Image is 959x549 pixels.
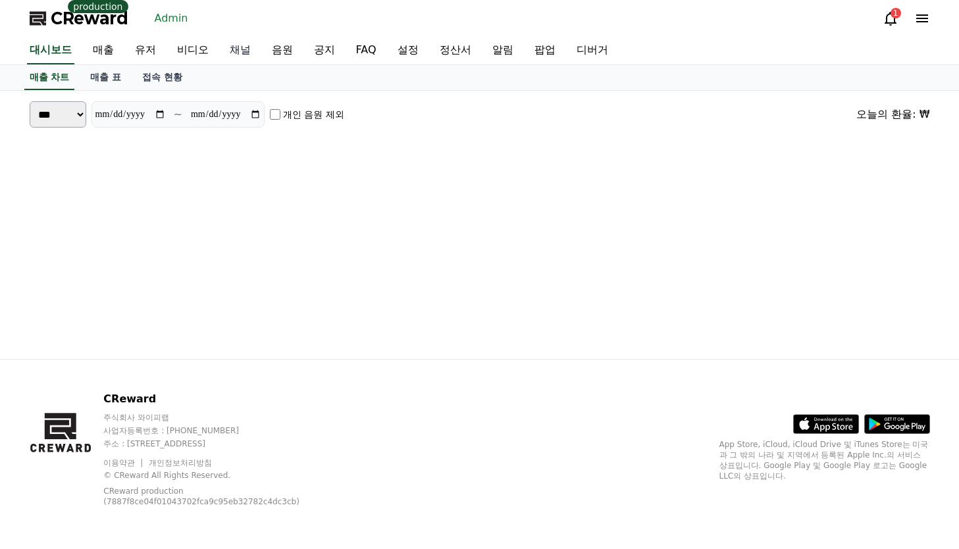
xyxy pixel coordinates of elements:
[482,37,524,64] a: 알림
[891,8,901,18] div: 1
[103,412,334,423] p: 주식회사 와이피랩
[195,437,227,447] span: Settings
[103,470,334,481] p: © CReward All Rights Reserved.
[24,65,75,90] a: 매출 차트
[132,65,193,90] a: 접속 현황
[283,108,344,121] label: 개인 음원 제외
[346,37,387,64] a: FAQ
[103,486,314,507] p: CReward production (7887f8ce04f01043702fca9c95eb32782c4dc3cb)
[103,391,334,407] p: CReward
[261,37,303,64] a: 음원
[80,65,132,90] a: 매출 표
[524,37,566,64] a: 팝업
[87,417,170,450] a: Messages
[174,107,182,122] p: ~
[167,37,219,64] a: 비디오
[103,439,334,449] p: 주소 : [STREET_ADDRESS]
[883,11,898,26] a: 1
[124,37,167,64] a: 유저
[149,458,212,467] a: 개인정보처리방침
[303,37,346,64] a: 공지
[429,37,482,64] a: 정산서
[219,37,261,64] a: 채널
[51,8,128,29] span: CReward
[149,8,194,29] a: Admin
[387,37,429,64] a: 설정
[719,439,930,481] p: App Store, iCloud, iCloud Drive 및 iTunes Store는 미국과 그 밖의 나라 및 지역에서 등록된 Apple Inc.의 서비스 상표입니다. Goo...
[27,37,74,64] a: 대시보드
[103,458,145,467] a: 이용약관
[856,107,929,122] div: 오늘의 환율: ₩
[109,437,148,448] span: Messages
[34,437,57,447] span: Home
[82,37,124,64] a: 매출
[4,417,87,450] a: Home
[170,417,253,450] a: Settings
[30,8,128,29] a: CReward
[103,425,334,436] p: 사업자등록번호 : [PHONE_NUMBER]
[566,37,619,64] a: 디버거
